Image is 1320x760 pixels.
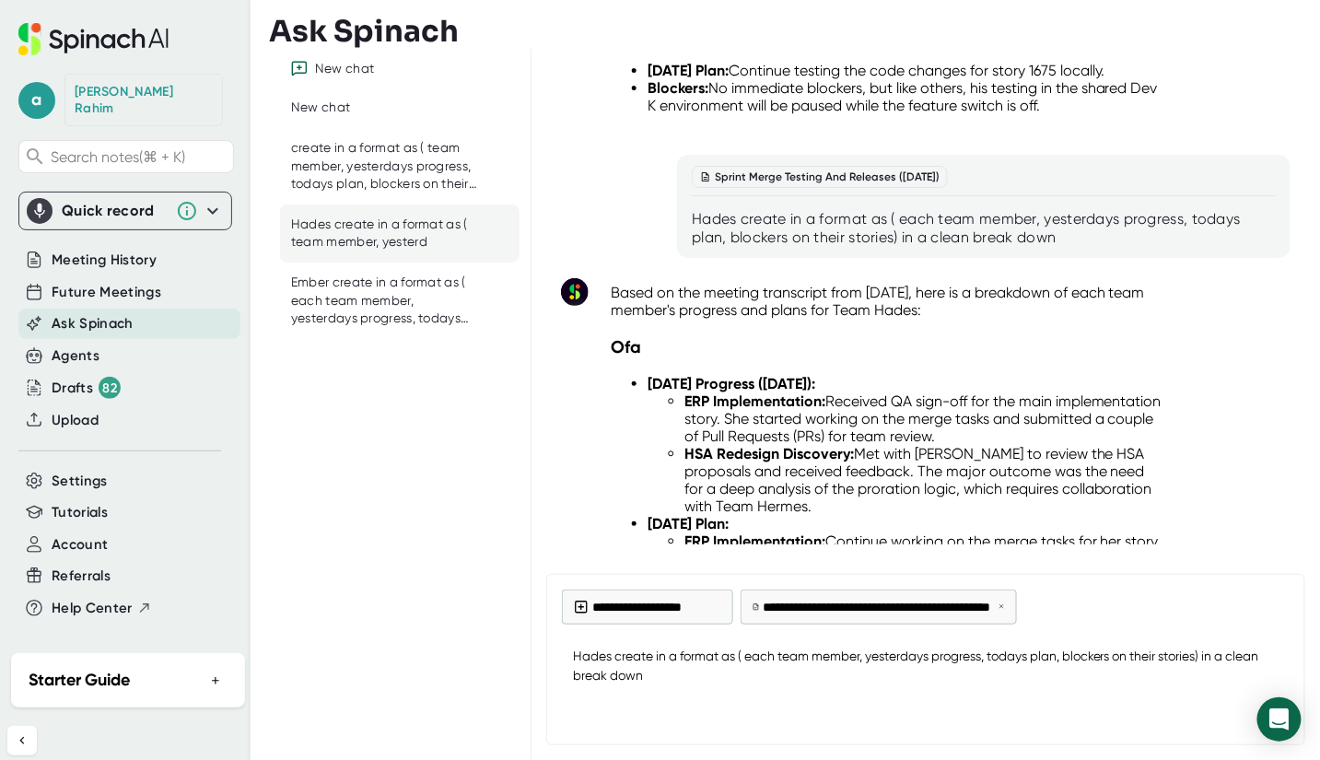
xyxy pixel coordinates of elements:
button: Agents [52,345,99,367]
strong: ERP Implementation: [684,532,825,550]
strong: HSA Redesign Discovery: [684,445,854,462]
div: Quick record [62,202,167,220]
button: Referrals [52,566,111,587]
button: Tutorials [52,502,108,523]
button: Meeting History [52,250,157,271]
button: Ask Spinach [52,313,134,334]
div: Sprint Merge Testing And Releases ([DATE]) [692,166,948,188]
div: 82 [99,377,121,399]
h2: Starter Guide [29,668,130,693]
div: Quick record [27,193,224,229]
li: No immediate blockers, but like others, his testing in the shared Dev K environment will be pause... [648,79,1166,114]
button: Drafts 82 [52,377,121,399]
div: Drafts [52,377,121,399]
strong: [DATE] Plan: [648,515,729,532]
li: Received QA sign-off for the main implementation story. She started working on the merge tasks an... [684,392,1166,445]
button: Account [52,534,108,555]
div: create in a format as ( team member, yesterdays progress, todays plan, blockers on their stories)... [291,139,481,193]
span: Search notes (⌘ + K) [51,148,228,166]
div: Open Intercom Messenger [1257,697,1302,742]
button: Settings [52,471,108,492]
div: Abdul Rahim [75,84,213,116]
div: Send message [1256,696,1290,730]
button: Future Meetings [52,282,161,303]
strong: [DATE] Plan: [648,62,729,79]
li: Continue working on the merge tasks for her story. [684,532,1166,550]
button: + [204,667,228,694]
li: Continue testing the code changes for story 1675 locally. [648,62,1166,79]
div: New chat [291,99,350,117]
strong: [DATE] Progress ([DATE]): [648,375,815,392]
button: Help Center [52,598,152,619]
p: Based on the meeting transcript from [DATE], here is a breakdown of each team member's progress a... [611,284,1166,319]
div: New chat [315,61,374,77]
strong: Ofa [611,336,641,357]
div: Hades create in a format as ( team member, yesterd [291,216,481,251]
textarea: Hades create in a format as ( each team member, yesterdays progress, todays plan, blockers on the... [562,636,1290,696]
button: Collapse sidebar [7,726,37,755]
li: Met with [PERSON_NAME] to review the HSA proposals and received feedback. The major outcome was t... [684,445,1166,515]
span: a [18,82,55,119]
div: Ember create in a format as ( each team member, yesterdays progress, todays plan, blockers on the... [291,274,481,328]
strong: Blockers: [648,79,708,97]
span: Help Center [52,598,133,619]
button: Upload [52,410,99,431]
div: Hades create in a format as ( each team member, yesterdays progress, todays plan, blockers on the... [692,210,1276,247]
strong: ERP Implementation: [684,392,825,410]
h3: Ask Spinach [269,14,459,49]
